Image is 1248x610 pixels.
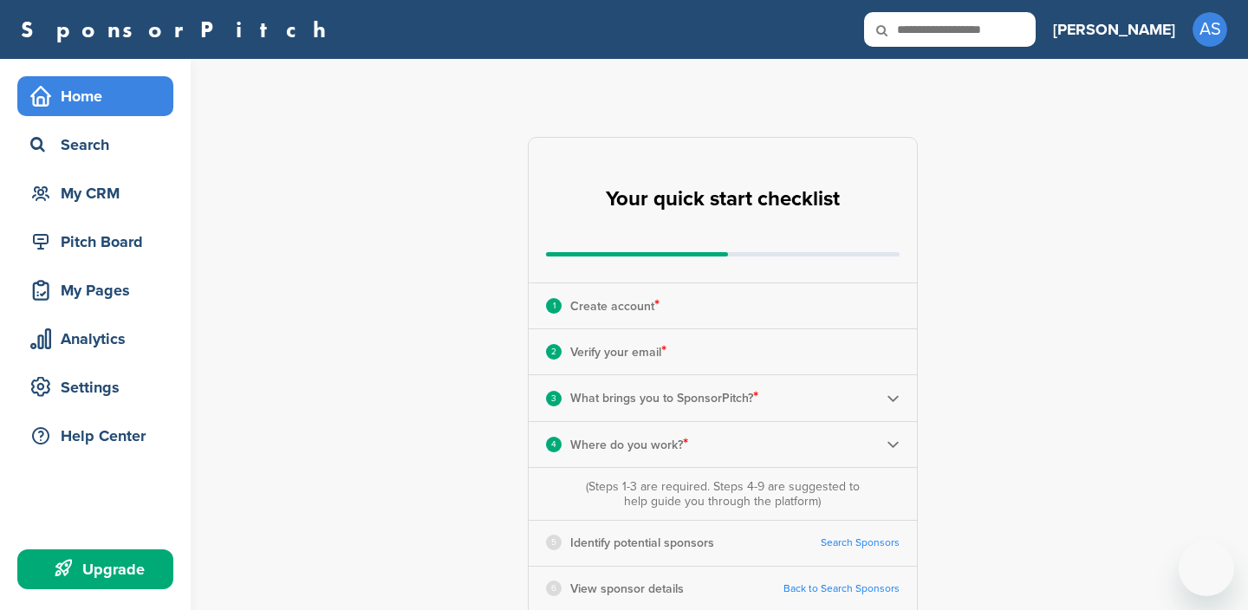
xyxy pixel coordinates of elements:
a: Settings [17,367,173,407]
div: 3 [546,391,562,406]
p: Verify your email [570,341,666,363]
a: Home [17,76,173,116]
div: (Steps 1-3 are required. Steps 4-9 are suggested to help guide you through the platform) [582,479,864,509]
p: View sponsor details [570,578,684,600]
a: Search [17,125,173,165]
div: 2 [546,344,562,360]
a: Pitch Board [17,222,173,262]
div: Analytics [26,323,173,354]
div: Home [26,81,173,112]
a: Search Sponsors [821,536,900,549]
a: My CRM [17,173,173,213]
p: Identify potential sponsors [570,532,714,554]
h3: [PERSON_NAME] [1053,17,1175,42]
a: Back to Search Sponsors [783,582,900,595]
a: [PERSON_NAME] [1053,10,1175,49]
div: My CRM [26,178,173,209]
a: SponsorPitch [21,18,337,41]
iframe: Button to launch messaging window [1179,541,1234,596]
h2: Your quick start checklist [606,180,840,218]
p: What brings you to SponsorPitch? [570,386,758,409]
img: Checklist arrow 2 [887,392,900,405]
p: Create account [570,295,660,317]
a: My Pages [17,270,173,310]
div: 5 [546,535,562,550]
div: Search [26,129,173,160]
div: Help Center [26,420,173,451]
div: Upgrade [26,554,173,585]
div: 6 [546,581,562,596]
a: Upgrade [17,549,173,589]
a: Help Center [17,416,173,456]
div: Settings [26,372,173,403]
img: Checklist arrow 2 [887,438,900,451]
a: Analytics [17,319,173,359]
div: 1 [546,298,562,314]
div: My Pages [26,275,173,306]
div: 4 [546,437,562,452]
p: Where do you work? [570,433,688,456]
div: Pitch Board [26,226,173,257]
span: AS [1193,12,1227,47]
